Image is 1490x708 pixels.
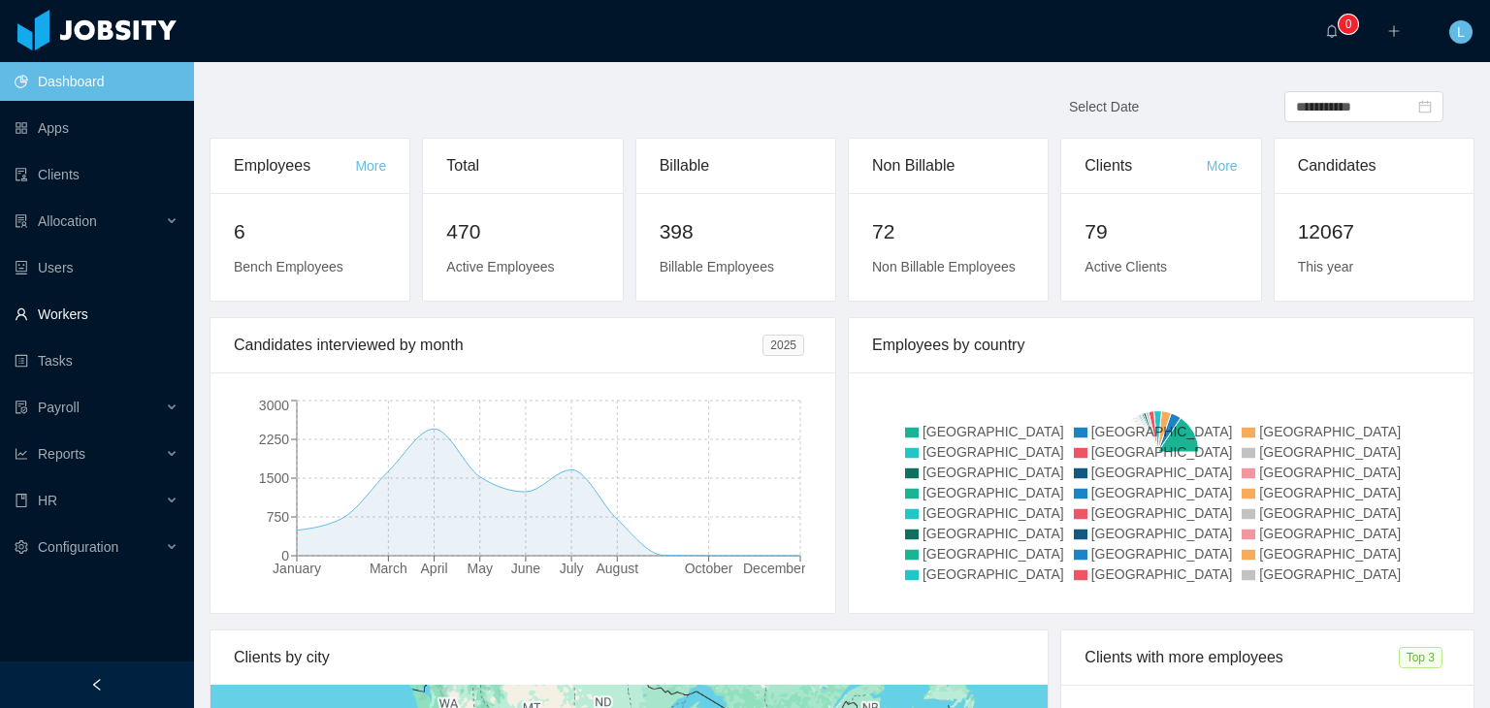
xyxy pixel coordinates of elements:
[15,540,28,554] i: icon: setting
[259,432,289,447] tspan: 2250
[1259,526,1401,541] span: [GEOGRAPHIC_DATA]
[446,139,599,193] div: Total
[923,546,1064,562] span: [GEOGRAPHIC_DATA]
[1069,99,1139,114] span: Select Date
[234,630,1024,685] div: Clients by city
[1259,465,1401,480] span: [GEOGRAPHIC_DATA]
[1298,216,1450,247] h2: 12067
[1091,526,1233,541] span: [GEOGRAPHIC_DATA]
[923,566,1064,582] span: [GEOGRAPHIC_DATA]
[660,139,812,193] div: Billable
[15,295,178,334] a: icon: userWorkers
[1085,259,1167,274] span: Active Clients
[872,259,1016,274] span: Non Billable Employees
[15,214,28,228] i: icon: solution
[1387,24,1401,38] i: icon: plus
[15,109,178,147] a: icon: appstoreApps
[872,318,1450,372] div: Employees by country
[1085,216,1237,247] h2: 79
[1091,444,1233,460] span: [GEOGRAPHIC_DATA]
[923,485,1064,500] span: [GEOGRAPHIC_DATA]
[38,446,85,462] span: Reports
[38,539,118,555] span: Configuration
[596,561,638,576] tspan: August
[660,259,774,274] span: Billable Employees
[1207,158,1238,174] a: More
[370,561,407,576] tspan: March
[1091,546,1233,562] span: [GEOGRAPHIC_DATA]
[234,216,386,247] h2: 6
[267,509,290,525] tspan: 750
[1457,20,1465,44] span: L
[1325,24,1339,38] i: icon: bell
[1091,485,1233,500] span: [GEOGRAPHIC_DATA]
[38,493,57,508] span: HR
[923,505,1064,521] span: [GEOGRAPHIC_DATA]
[1091,424,1233,439] span: [GEOGRAPHIC_DATA]
[1091,566,1233,582] span: [GEOGRAPHIC_DATA]
[743,561,806,576] tspan: December
[1298,259,1354,274] span: This year
[1085,139,1206,193] div: Clients
[1259,546,1401,562] span: [GEOGRAPHIC_DATA]
[511,561,541,576] tspan: June
[1085,630,1398,685] div: Clients with more employees
[15,248,178,287] a: icon: robotUsers
[1339,15,1358,34] sup: 0
[923,526,1064,541] span: [GEOGRAPHIC_DATA]
[281,548,289,563] tspan: 0
[923,444,1064,460] span: [GEOGRAPHIC_DATA]
[1259,505,1401,521] span: [GEOGRAPHIC_DATA]
[38,400,80,415] span: Payroll
[762,335,804,356] span: 2025
[15,494,28,507] i: icon: book
[923,424,1064,439] span: [GEOGRAPHIC_DATA]
[15,341,178,380] a: icon: profileTasks
[872,139,1024,193] div: Non Billable
[273,561,321,576] tspan: January
[38,213,97,229] span: Allocation
[1418,100,1432,113] i: icon: calendar
[355,158,386,174] a: More
[15,62,178,101] a: icon: pie-chartDashboard
[259,470,289,486] tspan: 1500
[685,561,733,576] tspan: October
[1091,465,1233,480] span: [GEOGRAPHIC_DATA]
[1259,444,1401,460] span: [GEOGRAPHIC_DATA]
[234,259,343,274] span: Bench Employees
[234,139,355,193] div: Employees
[923,465,1064,480] span: [GEOGRAPHIC_DATA]
[660,216,812,247] h2: 398
[259,398,289,413] tspan: 3000
[15,447,28,461] i: icon: line-chart
[446,216,599,247] h2: 470
[15,155,178,194] a: icon: auditClients
[1399,647,1442,668] span: Top 3
[15,401,28,414] i: icon: file-protect
[234,318,762,372] div: Candidates interviewed by month
[1259,566,1401,582] span: [GEOGRAPHIC_DATA]
[468,561,493,576] tspan: May
[1298,139,1450,193] div: Candidates
[1259,485,1401,500] span: [GEOGRAPHIC_DATA]
[421,561,448,576] tspan: April
[560,561,584,576] tspan: July
[446,259,554,274] span: Active Employees
[1259,424,1401,439] span: [GEOGRAPHIC_DATA]
[872,216,1024,247] h2: 72
[1091,505,1233,521] span: [GEOGRAPHIC_DATA]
